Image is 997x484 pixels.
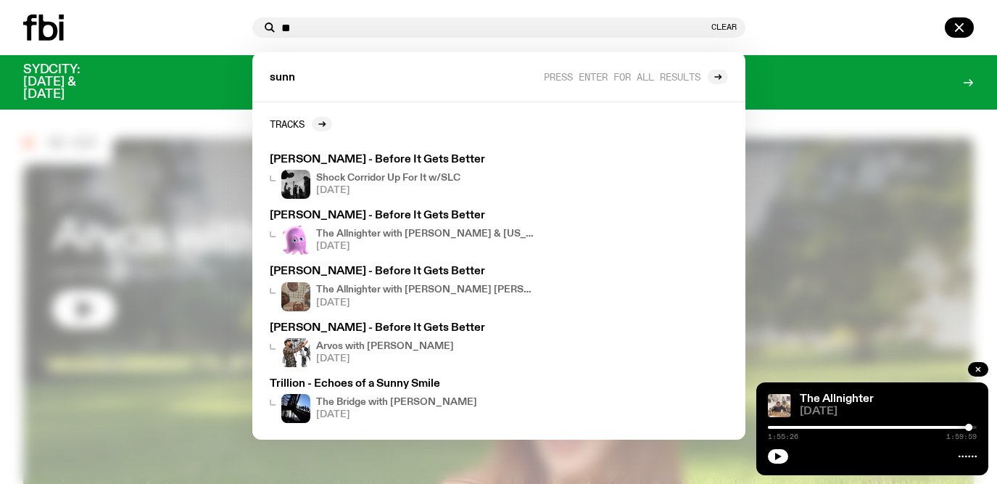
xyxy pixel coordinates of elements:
[270,266,537,277] h3: [PERSON_NAME] - Before It Gets Better
[281,170,310,199] img: shock corridor 4 SLC
[270,117,332,131] a: Tracks
[270,210,537,221] h3: [PERSON_NAME] - Before It Gets Better
[316,298,537,308] span: [DATE]
[316,410,477,419] span: [DATE]
[316,229,537,239] h4: The Allnighter with [PERSON_NAME] & [US_STATE] °❀⋆.ೃ࿔*:･
[544,71,700,82] span: Press enter for all results
[281,394,310,423] img: People climb Sydney's Harbour Bridge
[316,342,454,351] h4: Arvos with [PERSON_NAME]
[800,406,977,417] span: [DATE]
[316,186,460,195] span: [DATE]
[800,393,874,405] a: The Allnighter
[23,64,116,101] h3: SYDCITY: [DATE] & [DATE]
[264,373,542,429] a: Trillion - Echoes of a Sunny SmilePeople climb Sydney's Harbour BridgeThe Bridge with [PERSON_NAM...
[264,317,542,373] a: [PERSON_NAME] - Before It Gets BetterArvos with [PERSON_NAME][DATE]
[264,149,542,205] a: [PERSON_NAME] - Before It Gets Bettershock corridor 4 SLCShock Corridor Up For It w/SLC[DATE]
[270,73,295,83] span: sunn
[281,226,310,255] img: An animated image of a pink squid named pearl from Nemo.
[270,323,537,334] h3: [PERSON_NAME] - Before It Gets Better
[270,155,537,165] h3: [PERSON_NAME] - Before It Gets Better
[264,261,542,316] a: [PERSON_NAME] - Before It Gets BetterThe Allnighter with [PERSON_NAME] [PERSON_NAME] [PERSON_NAME...
[711,23,737,31] button: Clear
[544,70,728,84] a: Press enter for all results
[316,242,537,251] span: [DATE]
[946,433,977,440] span: 1:59:59
[768,394,791,417] img: Jasper Craig Adams holds a vintage camera to his eye, obscuring his face. He is wearing a grey ju...
[270,379,537,390] h3: Trillion - Echoes of a Sunny Smile
[316,285,537,295] h4: The Allnighter with [PERSON_NAME] [PERSON_NAME] [PERSON_NAME], [PERSON_NAME] & [PERSON_NAME]
[270,118,305,129] h2: Tracks
[264,205,542,261] a: [PERSON_NAME] - Before It Gets BetterAn animated image of a pink squid named pearl from Nemo. The...
[768,433,798,440] span: 1:55:26
[316,173,460,183] h4: Shock Corridor Up For It w/SLC
[316,354,454,364] span: [DATE]
[316,398,477,407] h4: The Bridge with [PERSON_NAME]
